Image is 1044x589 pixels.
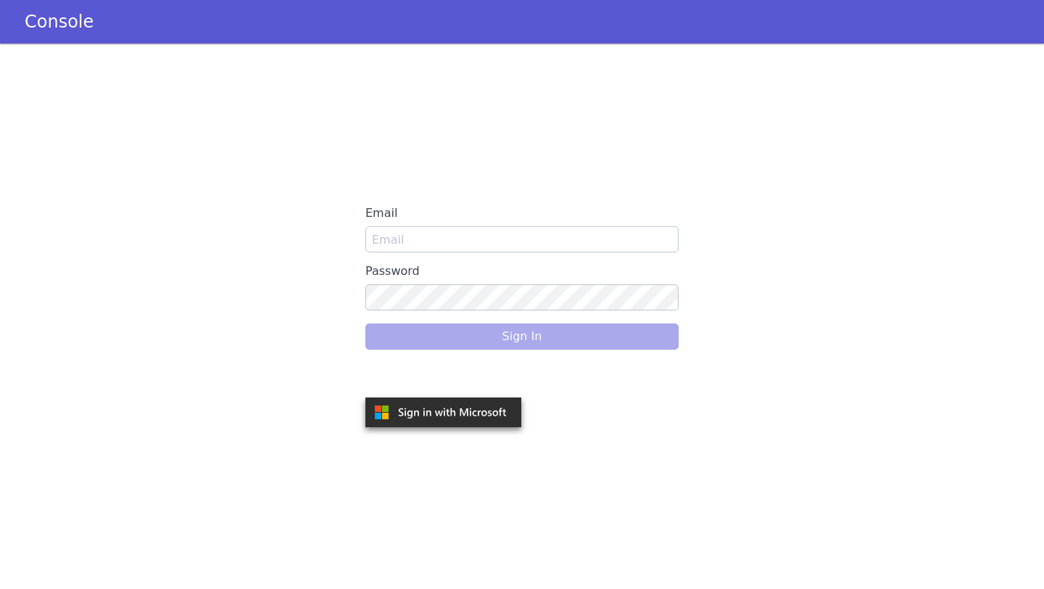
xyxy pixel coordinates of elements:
label: Password [365,258,679,284]
iframe: Sign in with Google Button [358,361,532,393]
img: azure.svg [365,398,521,427]
label: Email [365,200,679,226]
input: Email [365,226,679,252]
a: Console [7,12,111,32]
